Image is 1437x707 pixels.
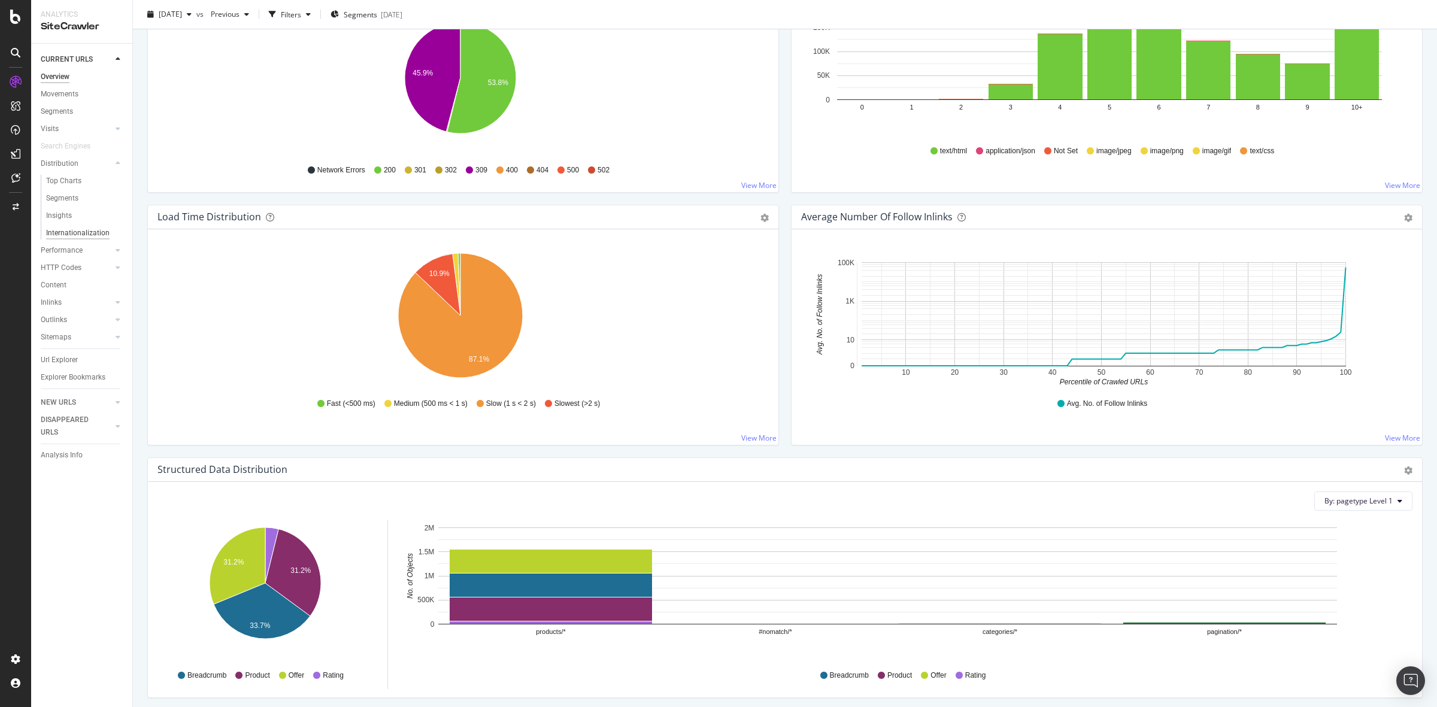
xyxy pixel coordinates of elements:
[41,279,124,292] a: Content
[41,279,66,292] div: Content
[1244,368,1253,377] text: 80
[419,548,435,556] text: 1.5M
[1058,104,1062,111] text: 4
[264,5,316,24] button: Filters
[41,88,78,101] div: Movements
[46,192,78,205] div: Segments
[402,520,1401,659] svg: A chart.
[445,165,457,175] span: 302
[41,354,124,366] a: Url Explorer
[41,244,112,257] a: Performance
[394,399,468,409] span: Medium (500 ms < 1 s)
[46,227,124,239] a: Internationalization
[41,314,67,326] div: Outlinks
[41,414,101,439] div: DISAPPEARED URLS
[417,596,434,604] text: 500K
[1293,368,1301,377] text: 90
[1202,146,1232,156] span: image/gif
[317,165,365,175] span: Network Errors
[930,670,946,681] span: Offer
[406,553,414,599] text: No. of Objects
[1000,368,1008,377] text: 30
[860,104,864,111] text: 0
[206,5,254,24] button: Previous
[281,9,301,19] div: Filters
[431,620,435,629] text: 0
[1385,180,1420,190] a: View More
[567,165,579,175] span: 500
[157,15,763,154] svg: A chart.
[250,621,270,630] text: 33.7%
[41,262,112,274] a: HTTP Codes
[475,165,487,175] span: 309
[327,399,375,409] span: Fast (<500 ms)
[41,53,112,66] a: CURRENT URLS
[41,10,123,20] div: Analytics
[536,628,566,635] text: products/*
[41,123,59,135] div: Visits
[425,572,435,580] text: 1M
[41,371,124,384] a: Explorer Bookmarks
[41,449,124,462] a: Analysis Info
[1150,146,1184,156] span: image/png
[41,71,69,83] div: Overview
[46,175,81,187] div: Top Charts
[986,146,1035,156] span: application/json
[1195,368,1203,377] text: 70
[160,520,370,659] div: A chart.
[323,670,344,681] span: Rating
[41,449,83,462] div: Analysis Info
[143,5,196,24] button: [DATE]
[290,566,311,575] text: 31.2%
[488,78,508,87] text: 53.8%
[1250,146,1274,156] span: text/css
[1404,214,1412,222] div: gear
[959,104,963,111] text: 2
[838,259,854,267] text: 100K
[815,274,824,356] text: Avg. No. of Follow Inlinks
[1157,104,1161,111] text: 6
[940,146,967,156] span: text/html
[41,157,112,170] a: Distribution
[965,670,986,681] span: Rating
[41,354,78,366] div: Url Explorer
[1256,104,1260,111] text: 8
[245,670,269,681] span: Product
[41,262,81,274] div: HTTP Codes
[760,214,769,222] div: gear
[813,47,830,56] text: 100K
[46,227,110,239] div: Internationalization
[1339,368,1351,377] text: 100
[845,297,854,305] text: 1K
[41,331,112,344] a: Sitemaps
[46,210,124,222] a: Insights
[157,463,287,475] div: Structured Data Distribution
[41,123,112,135] a: Visits
[41,331,71,344] div: Sitemaps
[554,399,600,409] span: Slowest (>2 s)
[801,248,1406,387] svg: A chart.
[826,96,830,104] text: 0
[486,399,536,409] span: Slow (1 s < 2 s)
[41,53,93,66] div: CURRENT URLS
[41,105,73,118] div: Segments
[289,670,304,681] span: Offer
[326,5,407,24] button: Segments[DATE]
[425,524,435,532] text: 2M
[157,248,763,387] div: A chart.
[206,9,239,19] span: Previous
[1146,368,1154,377] text: 60
[1054,146,1078,156] span: Not Set
[41,296,62,309] div: Inlinks
[1067,399,1148,409] span: Avg. No. of Follow Inlinks
[817,71,830,80] text: 50K
[1048,368,1057,377] text: 40
[381,9,402,19] div: [DATE]
[196,9,206,19] span: vs
[159,9,182,19] span: 2025 Sep. 5th
[429,269,450,278] text: 10.9%
[801,211,953,223] div: Average Number of Follow Inlinks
